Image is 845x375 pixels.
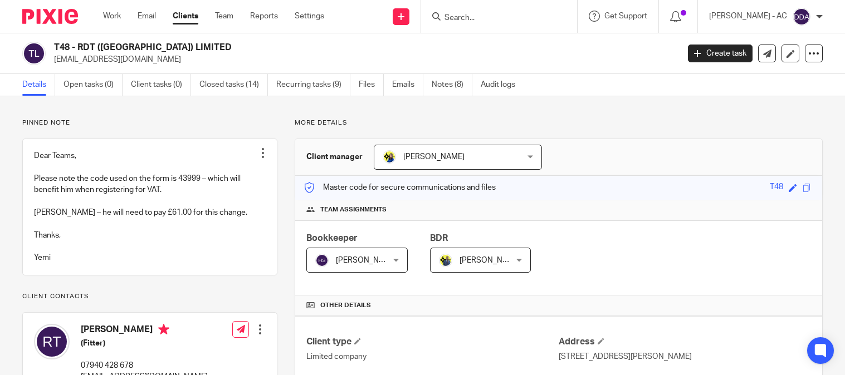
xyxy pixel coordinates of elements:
span: BDR [430,234,448,243]
span: [PERSON_NAME] [403,153,465,161]
span: Team assignments [320,205,387,214]
p: Pinned note [22,119,277,127]
h4: Client type [306,336,559,348]
span: Other details [320,301,371,310]
img: Dennis-Starbridge.jpg [439,254,452,267]
a: Recurring tasks (9) [276,74,350,96]
a: Audit logs [481,74,524,96]
a: Open tasks (0) [64,74,123,96]
p: [STREET_ADDRESS][PERSON_NAME] [559,351,811,362]
a: Files [359,74,384,96]
p: Limited company [306,351,559,362]
a: Create task [688,45,753,62]
p: Client contacts [22,292,277,301]
h5: (Fitter) [81,338,208,349]
a: Work [103,11,121,22]
a: Clients [173,11,198,22]
h4: Address [559,336,811,348]
a: Email [138,11,156,22]
img: svg%3E [34,324,70,359]
span: [PERSON_NAME] [460,256,521,264]
p: More details [295,119,823,127]
a: Reports [250,11,278,22]
a: Team [215,11,233,22]
img: Bobo-Starbridge%201.jpg [383,150,396,164]
p: [EMAIL_ADDRESS][DOMAIN_NAME] [54,54,671,65]
p: [PERSON_NAME] - AC [709,11,787,22]
span: Bookkeeper [306,234,358,243]
div: T48 [770,181,783,194]
a: Details [22,74,55,96]
span: [PERSON_NAME] [336,256,397,264]
h3: Client manager [306,151,363,162]
input: Search [443,13,544,23]
a: Notes (8) [432,74,472,96]
h4: [PERSON_NAME] [81,324,208,338]
a: Settings [295,11,324,22]
i: Primary [158,324,169,335]
a: Emails [392,74,423,96]
a: Client tasks (0) [131,74,191,96]
p: 07940 428 678 [81,360,208,371]
a: Closed tasks (14) [199,74,268,96]
img: svg%3E [315,254,329,267]
p: Master code for secure communications and files [304,182,496,193]
img: svg%3E [793,8,810,26]
h2: T48 - RDT ([GEOGRAPHIC_DATA]) LIMITED [54,42,548,53]
img: Pixie [22,9,78,24]
img: svg%3E [22,42,46,65]
span: Get Support [604,12,647,20]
